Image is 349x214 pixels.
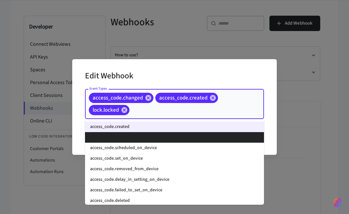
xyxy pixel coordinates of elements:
[89,107,123,113] span: lock.locked
[85,153,264,164] li: access_code.set_on_device
[85,67,133,86] h2: Edit Webhook
[155,93,218,103] div: access_code.created
[89,105,129,115] div: lock.locked
[85,195,264,206] li: access_code.deleted
[85,164,264,174] li: access_code.removed_from_device
[89,95,147,101] span: access_code.changed
[155,95,211,101] span: access_code.created
[85,143,264,153] li: access_code.scheduled_on_device
[85,122,264,132] li: access_code.created
[85,185,264,195] li: access_code.failed_to_set_on_device
[85,132,264,143] li: access_code.changed
[89,86,107,91] label: Event Types
[334,197,341,208] img: SeamLogoGradient.69752ec5.svg
[85,174,264,185] li: access_code.delay_in_setting_on_device
[89,93,153,103] div: access_code.changed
